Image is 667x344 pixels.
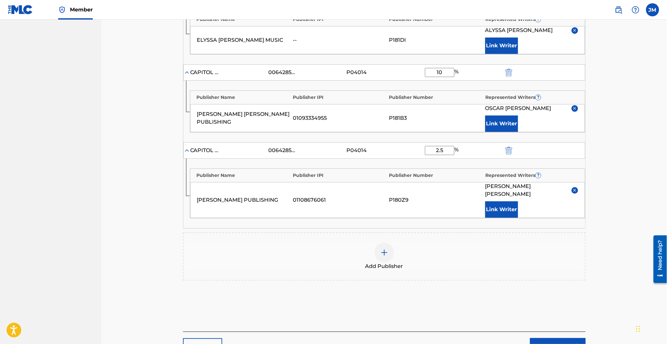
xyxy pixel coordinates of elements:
[197,110,290,126] div: [PERSON_NAME] [PERSON_NAME] PUBLISHING
[485,38,518,54] button: Link Writer
[636,319,640,339] div: Drag
[389,172,482,179] div: Publisher Number
[293,114,386,122] div: 01093334955
[649,233,667,286] iframe: Resource Center
[485,201,518,218] button: Link Writer
[536,17,541,22] span: ?
[389,114,482,122] div: P181B3
[197,196,290,204] div: [PERSON_NAME] PUBLISHING
[389,36,482,44] div: P181DI
[389,94,482,101] div: Publisher Number
[572,106,577,111] img: remove-from-list-button
[634,313,667,344] iframe: Chat Widget
[293,196,386,204] div: 01108676061
[536,173,541,178] span: ?
[505,147,512,154] img: 12a2ab48e56ec057fbd8.svg
[646,3,659,16] div: User Menu
[629,3,642,16] div: Help
[485,172,578,179] div: Represented Writers
[184,69,190,76] img: expand-cell-toggle
[70,6,93,13] span: Member
[485,94,578,101] div: Represented Writers
[380,249,388,257] img: add
[293,36,386,44] div: --
[197,36,290,44] div: ELYSSA [PERSON_NAME] MUSIC
[612,3,625,16] a: Public Search
[632,6,640,14] img: help
[293,172,386,179] div: Publisher IPI
[536,95,541,100] span: ?
[485,116,518,132] button: Link Writer
[572,188,577,193] img: remove-from-list-button
[505,69,512,76] img: 12a2ab48e56ec057fbd8.svg
[485,182,567,198] span: [PERSON_NAME] [PERSON_NAME]
[615,6,623,14] img: search
[184,147,190,154] img: expand-cell-toggle
[454,68,460,77] span: %
[197,172,290,179] div: Publisher Name
[8,5,33,14] img: MLC Logo
[58,6,66,14] img: Top Rightsholder
[197,94,290,101] div: Publisher Name
[572,28,577,33] img: remove-from-list-button
[485,104,551,112] span: OSCAR [PERSON_NAME]
[485,26,553,34] span: ALYSSA [PERSON_NAME]
[293,94,386,101] div: Publisher IPI
[454,146,460,155] span: %
[365,262,403,270] span: Add Publisher
[389,196,482,204] div: P180Z9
